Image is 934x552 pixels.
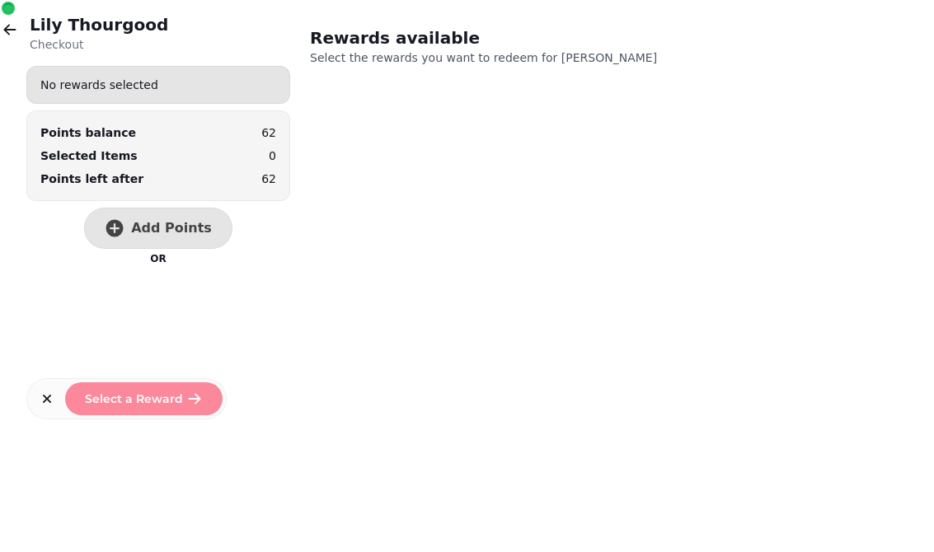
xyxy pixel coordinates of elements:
p: Points left after [40,171,143,187]
div: Points balance [40,124,136,141]
h2: Lily Thourgood [30,13,168,36]
span: [PERSON_NAME] [561,51,657,64]
p: 62 [261,171,276,187]
button: Select a Reward [65,382,223,415]
p: Select the rewards you want to redeem for [310,49,732,66]
h2: Rewards available [310,26,627,49]
p: 0 [269,147,276,164]
button: Add Points [84,208,232,249]
p: 62 [261,124,276,141]
p: OR [150,252,166,265]
div: No rewards selected [27,70,289,100]
p: Checkout [30,36,168,53]
p: Selected Items [40,147,138,164]
span: Select a Reward [85,393,183,405]
span: Add Points [131,222,212,235]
